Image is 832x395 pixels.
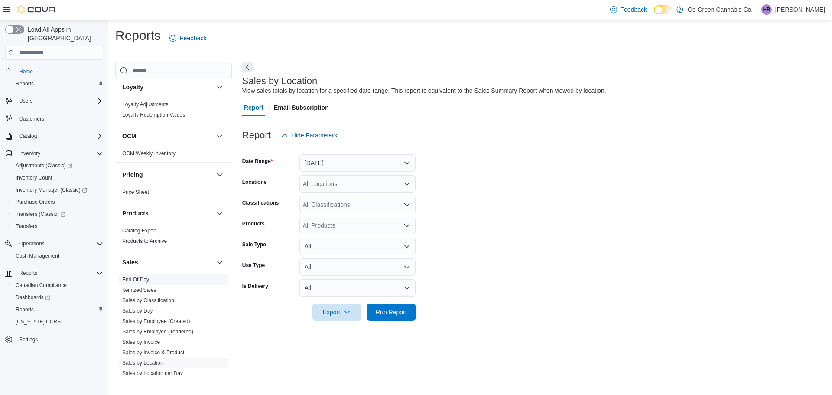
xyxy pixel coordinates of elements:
[12,160,76,171] a: Adjustments (Classic)
[5,62,103,369] nav: Complex example
[12,197,58,207] a: Purchase Orders
[9,184,107,196] a: Inventory Manager (Classic)
[122,277,149,283] a: End Of Day
[9,279,107,291] button: Canadian Compliance
[12,280,70,291] a: Canadian Compliance
[16,334,103,345] span: Settings
[607,1,650,18] a: Feedback
[12,280,103,291] span: Canadian Compliance
[9,250,107,262] button: Cash Management
[12,173,103,183] span: Inventory Count
[122,297,174,304] a: Sales by Classification
[16,66,36,77] a: Home
[122,329,193,335] a: Sales by Employee (Tendered)
[12,292,54,303] a: Dashboards
[19,150,40,157] span: Inventory
[12,78,103,89] span: Reports
[12,185,103,195] span: Inventory Manager (Classic)
[16,252,59,259] span: Cash Management
[242,220,265,227] label: Products
[122,209,149,218] h3: Products
[122,360,163,366] a: Sales by Location
[16,199,55,206] span: Purchase Orders
[19,133,37,140] span: Catalog
[242,241,266,248] label: Sale Type
[180,34,206,42] span: Feedback
[16,223,37,230] span: Transfers
[621,5,647,14] span: Feedback
[9,196,107,208] button: Purchase Orders
[122,112,185,118] a: Loyalty Redemption Values
[115,187,232,201] div: Pricing
[122,238,167,245] span: Products to Archive
[122,318,190,325] span: Sales by Employee (Created)
[242,199,279,206] label: Classifications
[9,172,107,184] button: Inventory Count
[16,96,103,106] span: Users
[16,238,48,249] button: Operations
[19,68,33,75] span: Home
[242,179,267,186] label: Locations
[403,201,410,208] button: Open list of options
[244,99,263,116] span: Report
[16,186,87,193] span: Inventory Manager (Classic)
[299,154,416,172] button: [DATE]
[12,317,103,327] span: Washington CCRS
[12,251,103,261] span: Cash Management
[2,333,107,346] button: Settings
[12,185,91,195] a: Inventory Manager (Classic)
[122,349,184,356] span: Sales by Invoice & Product
[166,29,210,47] a: Feedback
[16,318,61,325] span: [US_STATE] CCRS
[242,262,265,269] label: Use Type
[115,99,232,124] div: Loyalty
[24,25,103,42] span: Load All Apps in [GEOGRAPHIC_DATA]
[19,240,45,247] span: Operations
[318,304,356,321] span: Export
[115,148,232,162] div: OCM
[299,238,416,255] button: All
[122,276,149,283] span: End Of Day
[122,132,136,140] h3: OCM
[16,238,103,249] span: Operations
[654,14,654,15] span: Dark Mode
[12,221,103,232] span: Transfers
[16,96,36,106] button: Users
[122,150,175,157] a: OCM Weekly Inventory
[16,306,34,313] span: Reports
[122,359,163,366] span: Sales by Location
[122,287,156,293] a: Itemized Sales
[122,228,156,234] a: Catalog Export
[19,98,32,104] span: Users
[312,304,361,321] button: Export
[122,339,160,345] a: Sales by Invoice
[122,370,183,377] span: Sales by Location per Day
[403,222,410,229] button: Open list of options
[122,328,193,335] span: Sales by Employee (Tendered)
[654,5,672,14] input: Dark Mode
[16,80,34,87] span: Reports
[16,131,40,141] button: Catalog
[122,101,169,108] span: Loyalty Adjustments
[2,95,107,107] button: Users
[9,160,107,172] a: Adjustments (Classic)
[122,238,167,244] a: Products to Archive
[367,304,416,321] button: Run Report
[292,131,337,140] span: Hide Parameters
[122,287,156,294] span: Itemized Sales
[16,334,41,345] a: Settings
[763,4,770,15] span: HB
[12,292,103,303] span: Dashboards
[122,132,213,140] button: OCM
[242,76,318,86] h3: Sales by Location
[122,227,156,234] span: Catalog Export
[16,282,67,289] span: Canadian Compliance
[16,148,103,159] span: Inventory
[16,113,103,124] span: Customers
[9,208,107,220] a: Transfers (Classic)
[122,370,183,376] a: Sales by Location per Day
[122,83,143,91] h3: Loyalty
[403,180,410,187] button: Open list of options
